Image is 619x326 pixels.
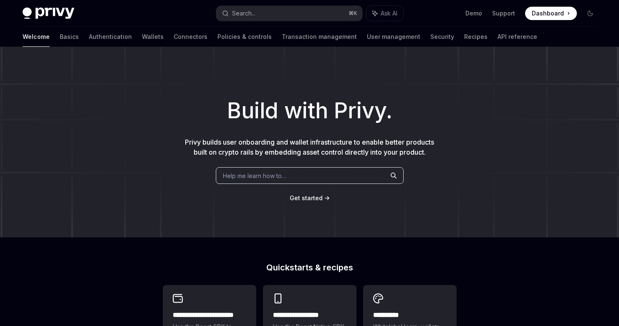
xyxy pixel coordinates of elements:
div: Search... [232,8,255,18]
a: Welcome [23,27,50,47]
button: Ask AI [366,6,403,21]
a: Demo [465,9,482,18]
a: User management [367,27,420,47]
a: Transaction management [282,27,357,47]
h1: Build with Privy. [13,94,606,127]
span: ⌘ K [349,10,357,17]
span: Get started [290,194,323,201]
a: Security [430,27,454,47]
img: dark logo [23,8,74,19]
span: Dashboard [532,9,564,18]
a: Get started [290,194,323,202]
button: Toggle dark mode [584,7,597,20]
a: Dashboard [525,7,577,20]
a: Basics [60,27,79,47]
button: Search...⌘K [216,6,362,21]
a: Recipes [464,27,488,47]
a: Policies & controls [217,27,272,47]
span: Privy builds user onboarding and wallet infrastructure to enable better products built on crypto ... [185,138,434,156]
a: Wallets [142,27,164,47]
h2: Quickstarts & recipes [163,263,457,272]
a: Support [492,9,515,18]
span: Ask AI [381,9,397,18]
a: API reference [498,27,537,47]
a: Connectors [174,27,207,47]
a: Authentication [89,27,132,47]
span: Help me learn how to… [223,171,286,180]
